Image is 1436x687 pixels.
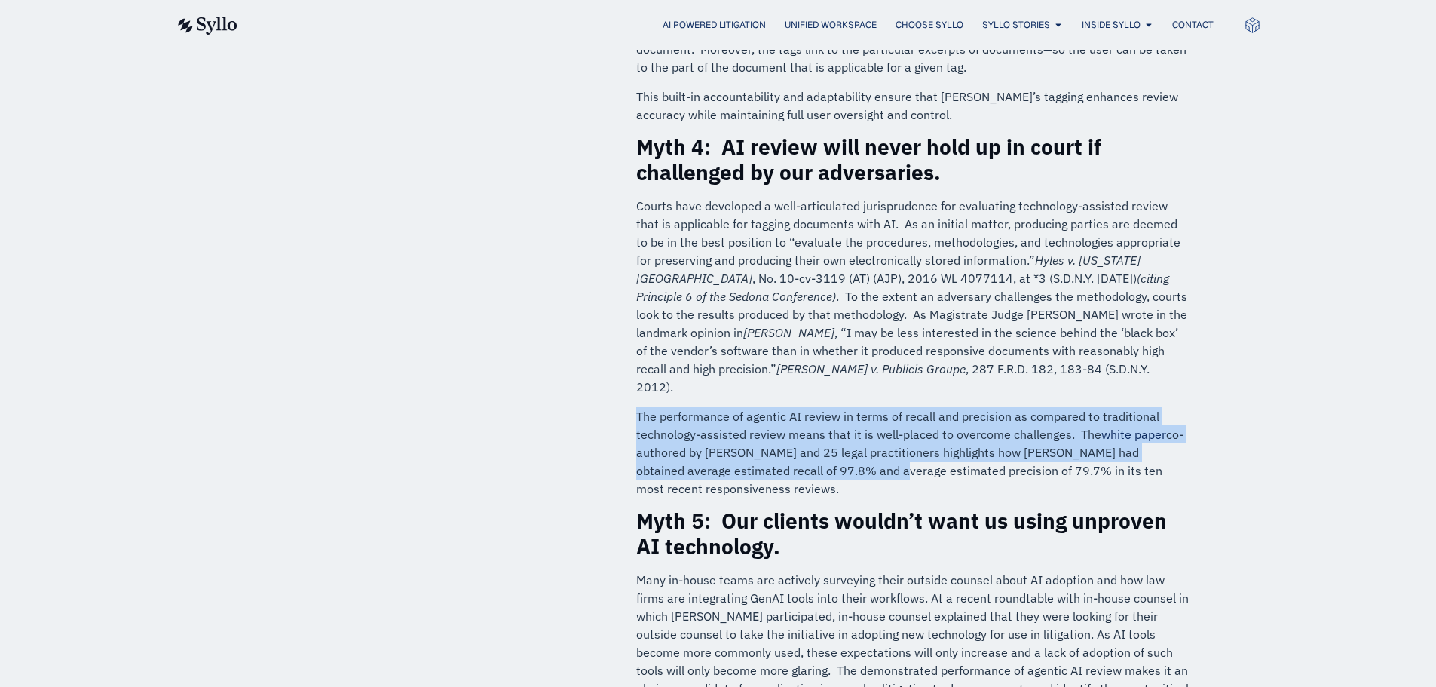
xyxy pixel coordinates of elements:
[776,361,966,376] em: [PERSON_NAME] v. Publicis Groupe
[982,18,1050,32] a: Syllo Stories
[1101,427,1166,442] a: white paper
[636,407,1189,498] p: The performance of agentic AI review in terms of recall and precision as compared to traditional ...
[743,325,834,340] em: [PERSON_NAME]
[636,507,1167,560] strong: Myth 5: Our clients wouldn’t want us using unproven AI technology.
[1082,18,1141,32] a: Inside Syllo
[268,18,1214,32] div: Menu Toggle
[636,197,1189,396] p: Courts have developed a well-articulated jurisprudence for evaluating technology-assisted review ...
[663,18,766,32] a: AI Powered Litigation
[896,18,963,32] a: Choose Syllo
[1172,18,1214,32] a: Contact
[176,17,237,35] img: syllo
[785,18,877,32] a: Unified Workspace
[636,87,1189,124] p: This built-in accountability and adaptability ensure that [PERSON_NAME]’s tagging enhances review...
[636,133,1101,186] strong: Myth 4: AI review will never hold up in court if challenged by our adversaries.
[268,18,1214,32] nav: Menu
